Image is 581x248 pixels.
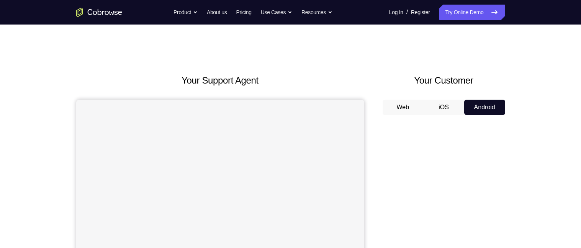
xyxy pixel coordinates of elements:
a: Go to the home page [76,8,122,17]
button: Product [173,5,198,20]
a: Try Online Demo [439,5,505,20]
h2: Your Customer [383,74,505,87]
a: Log In [389,5,403,20]
span: / [406,8,408,17]
a: About us [207,5,227,20]
button: Use Cases [261,5,292,20]
a: Pricing [236,5,251,20]
a: Register [411,5,430,20]
button: iOS [423,100,464,115]
button: Android [464,100,505,115]
button: Web [383,100,424,115]
button: Resources [301,5,332,20]
h2: Your Support Agent [76,74,364,87]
